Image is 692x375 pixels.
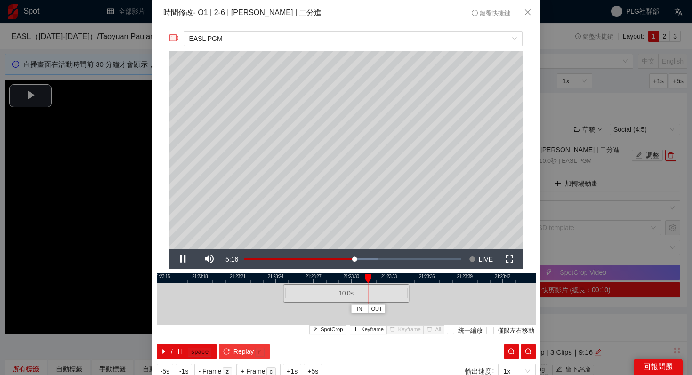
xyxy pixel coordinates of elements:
span: zoom-in [508,348,515,356]
kbd: r [255,348,265,357]
button: deleteKeyframe [387,325,424,334]
button: OUT [368,304,385,313]
button: zoom-in [504,344,519,359]
span: info-circle [472,10,478,16]
button: caret-right/pausespace [157,344,217,359]
span: zoom-out [525,348,531,356]
span: 5:16 [225,255,238,263]
span: OUT [371,305,382,313]
span: SpotCrop [321,326,343,334]
div: Video Player [169,51,523,249]
button: Fullscreen [496,249,523,269]
span: Keyframe [361,326,384,334]
div: 10.0 s [283,284,409,303]
button: thunderboltSpotCrop [309,325,346,334]
span: close [524,8,531,16]
button: Pause [169,249,196,269]
button: reloadReplayr [219,344,269,359]
kbd: space [188,348,211,357]
span: 統一縮放 [454,327,486,336]
span: Replay [233,346,254,357]
span: 鍵盤快捷鍵 [472,10,510,16]
div: 回報問題 [634,359,683,375]
button: plusKeyframe [350,325,387,334]
span: EASL PGM [189,32,517,46]
span: caret-right [161,348,167,356]
div: 時間修改 - Q1 | 2-6 | [PERSON_NAME] | 二分進 [163,8,322,18]
button: zoom-out [521,344,536,359]
button: IN [351,304,368,313]
span: thunderbolt [313,327,318,333]
span: reload [223,348,230,356]
button: Mute [196,249,222,269]
span: pause [177,348,183,356]
span: plus [353,327,358,333]
span: LIVE [479,249,493,269]
button: deleteAll [424,325,444,334]
span: IN [357,305,362,313]
button: Seek to live, currently behind live [466,249,496,269]
span: / [171,346,173,357]
span: video-camera [169,33,179,43]
span: 僅限左右移動 [494,327,538,336]
div: Progress Bar [244,258,461,260]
